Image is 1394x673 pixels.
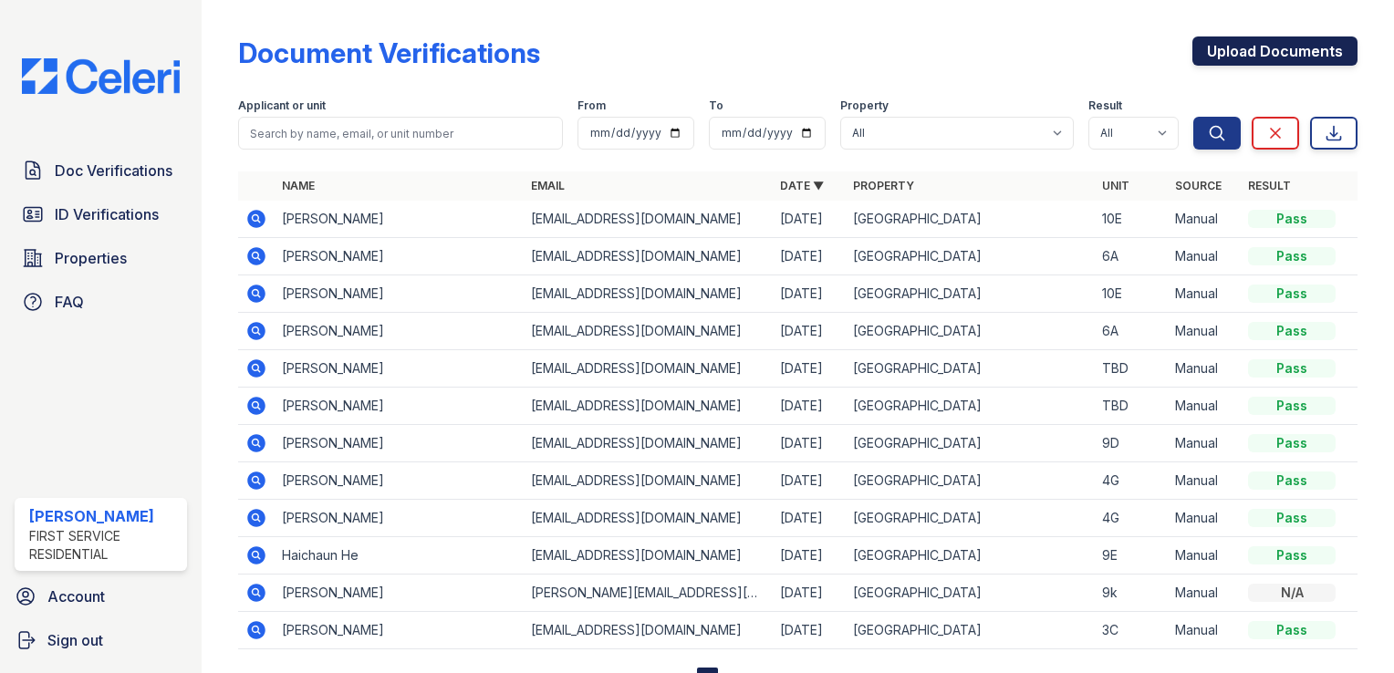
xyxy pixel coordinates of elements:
a: Date ▼ [780,179,824,192]
span: Properties [55,247,127,269]
td: Haichaun He [275,537,524,575]
td: Manual [1168,500,1241,537]
td: [DATE] [773,275,846,313]
td: [EMAIL_ADDRESS][DOMAIN_NAME] [524,275,773,313]
span: Doc Verifications [55,160,172,181]
td: [EMAIL_ADDRESS][DOMAIN_NAME] [524,238,773,275]
td: [EMAIL_ADDRESS][DOMAIN_NAME] [524,313,773,350]
td: [EMAIL_ADDRESS][DOMAIN_NAME] [524,537,773,575]
td: [PERSON_NAME] [275,575,524,612]
td: [GEOGRAPHIC_DATA] [846,612,1095,649]
label: To [709,98,723,113]
td: [PERSON_NAME] [275,350,524,388]
td: 4G [1095,500,1168,537]
td: [GEOGRAPHIC_DATA] [846,462,1095,500]
div: Pass [1248,210,1336,228]
a: Result [1248,179,1291,192]
td: [GEOGRAPHIC_DATA] [846,238,1095,275]
td: 6A [1095,313,1168,350]
td: [DATE] [773,201,846,238]
td: [PERSON_NAME] [275,313,524,350]
a: Doc Verifications [15,152,187,189]
td: [PERSON_NAME] [275,388,524,425]
td: 6A [1095,238,1168,275]
td: 9E [1095,537,1168,575]
td: [GEOGRAPHIC_DATA] [846,313,1095,350]
td: [PERSON_NAME] [275,462,524,500]
td: Manual [1168,350,1241,388]
a: Sign out [7,622,194,658]
div: N/A [1248,584,1336,602]
td: [PERSON_NAME] [275,500,524,537]
td: [DATE] [773,575,846,612]
span: ID Verifications [55,203,159,225]
label: Property [840,98,889,113]
td: 9k [1095,575,1168,612]
img: CE_Logo_Blue-a8612792a0a2168367f1c8372b55b34899dd931a85d93a1a3d3e32e68fde9ad4.png [7,58,194,94]
td: [DATE] [773,238,846,275]
td: Manual [1168,537,1241,575]
a: Property [853,179,914,192]
a: Upload Documents [1192,36,1358,66]
td: Manual [1168,238,1241,275]
div: Pass [1248,471,1336,490]
div: Pass [1248,621,1336,639]
td: 9D [1095,425,1168,462]
td: [DATE] [773,350,846,388]
div: Pass [1248,322,1336,340]
td: [DATE] [773,612,846,649]
a: Email [531,179,565,192]
td: [DATE] [773,462,846,500]
span: Sign out [47,629,103,651]
td: [EMAIL_ADDRESS][DOMAIN_NAME] [524,612,773,649]
td: [GEOGRAPHIC_DATA] [846,350,1095,388]
td: [PERSON_NAME] [275,275,524,313]
td: [EMAIL_ADDRESS][DOMAIN_NAME] [524,425,773,462]
td: [GEOGRAPHIC_DATA] [846,388,1095,425]
td: [PERSON_NAME] [275,425,524,462]
td: [DATE] [773,537,846,575]
td: [GEOGRAPHIC_DATA] [846,575,1095,612]
td: 10E [1095,275,1168,313]
td: [DATE] [773,425,846,462]
td: 4G [1095,462,1168,500]
td: Manual [1168,462,1241,500]
a: FAQ [15,284,187,320]
td: [PERSON_NAME] [275,612,524,649]
div: Pass [1248,285,1336,303]
div: Document Verifications [238,36,540,69]
div: Pass [1248,434,1336,452]
td: Manual [1168,425,1241,462]
a: Unit [1102,179,1129,192]
div: [PERSON_NAME] [29,505,180,527]
div: Pass [1248,509,1336,527]
td: [GEOGRAPHIC_DATA] [846,425,1095,462]
a: Name [282,179,315,192]
div: First Service Residential [29,527,180,564]
td: [EMAIL_ADDRESS][DOMAIN_NAME] [524,201,773,238]
td: TBD [1095,350,1168,388]
td: [EMAIL_ADDRESS][DOMAIN_NAME] [524,500,773,537]
td: [PERSON_NAME][EMAIL_ADDRESS][DOMAIN_NAME] [524,575,773,612]
div: Pass [1248,546,1336,564]
td: [EMAIL_ADDRESS][DOMAIN_NAME] [524,350,773,388]
td: [PERSON_NAME] [275,201,524,238]
td: [EMAIL_ADDRESS][DOMAIN_NAME] [524,462,773,500]
td: Manual [1168,575,1241,612]
td: [DATE] [773,388,846,425]
td: [PERSON_NAME] [275,238,524,275]
td: [GEOGRAPHIC_DATA] [846,201,1095,238]
span: Account [47,585,105,607]
a: Source [1175,179,1222,192]
td: [GEOGRAPHIC_DATA] [846,275,1095,313]
span: FAQ [55,291,84,313]
input: Search by name, email, or unit number [238,117,563,150]
div: Pass [1248,247,1336,265]
td: Manual [1168,275,1241,313]
a: Account [7,578,194,615]
td: Manual [1168,388,1241,425]
label: From [577,98,606,113]
td: 3C [1095,612,1168,649]
td: [DATE] [773,313,846,350]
